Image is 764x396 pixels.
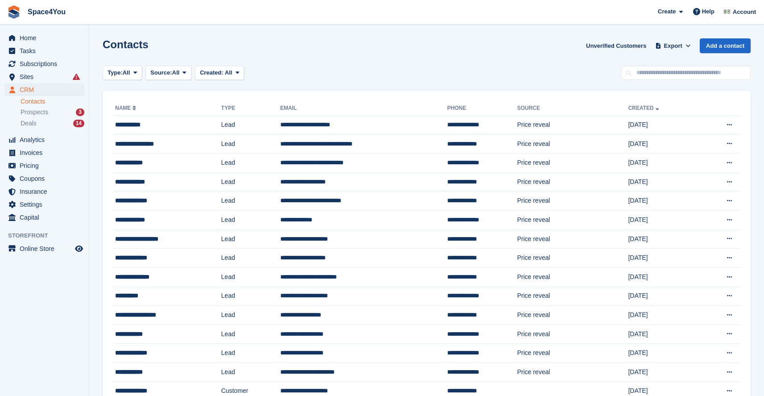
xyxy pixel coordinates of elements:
[4,242,84,255] a: menu
[517,267,628,287] td: Price reveal
[4,185,84,198] a: menu
[4,45,84,57] a: menu
[195,66,244,80] button: Created: All
[20,83,73,96] span: CRM
[280,101,447,116] th: Email
[658,7,676,16] span: Create
[20,45,73,57] span: Tasks
[4,159,84,172] a: menu
[221,172,280,192] td: Lead
[221,344,280,363] td: Lead
[221,267,280,287] td: Lead
[221,363,280,382] td: Lead
[517,154,628,173] td: Price reveal
[24,4,69,19] a: Space4You
[628,287,699,306] td: [DATE]
[4,172,84,185] a: menu
[653,38,693,53] button: Export
[4,133,84,146] a: menu
[108,68,123,77] span: Type:
[76,108,84,116] div: 3
[8,231,89,240] span: Storefront
[517,287,628,306] td: Price reveal
[517,192,628,211] td: Price reveal
[582,38,650,53] a: Unverified Customers
[21,119,37,128] span: Deals
[4,146,84,159] a: menu
[628,267,699,287] td: [DATE]
[221,134,280,154] td: Lead
[20,172,73,185] span: Coupons
[447,101,517,116] th: Phone
[145,66,191,80] button: Source: All
[20,185,73,198] span: Insurance
[517,306,628,325] td: Price reveal
[73,73,80,80] i: Smart entry sync failures have occurred
[103,66,142,80] button: Type: All
[221,325,280,344] td: Lead
[517,325,628,344] td: Price reveal
[20,71,73,83] span: Sites
[628,172,699,192] td: [DATE]
[628,116,699,135] td: [DATE]
[21,97,84,106] a: Contacts
[628,344,699,363] td: [DATE]
[20,32,73,44] span: Home
[20,133,73,146] span: Analytics
[221,229,280,249] td: Lead
[702,7,714,16] span: Help
[115,105,138,111] a: Name
[4,71,84,83] a: menu
[628,306,699,325] td: [DATE]
[7,5,21,19] img: stora-icon-8386f47178a22dfd0bd8f6a31ec36ba5ce8667c1dd55bd0f319d3a0aa187defe.svg
[517,229,628,249] td: Price reveal
[628,105,661,111] a: Created
[221,192,280,211] td: Lead
[4,211,84,224] a: menu
[628,363,699,382] td: [DATE]
[517,249,628,268] td: Price reveal
[20,159,73,172] span: Pricing
[73,120,84,127] div: 14
[20,242,73,255] span: Online Store
[628,249,699,268] td: [DATE]
[21,119,84,128] a: Deals 14
[20,58,73,70] span: Subscriptions
[4,32,84,44] a: menu
[628,154,699,173] td: [DATE]
[517,363,628,382] td: Price reveal
[123,68,130,77] span: All
[628,229,699,249] td: [DATE]
[722,7,731,16] img: Finn-Kristof Kausch
[103,38,149,50] h1: Contacts
[517,172,628,192] td: Price reveal
[20,146,73,159] span: Invoices
[664,42,682,50] span: Export
[221,287,280,306] td: Lead
[20,211,73,224] span: Capital
[628,325,699,344] td: [DATE]
[221,101,280,116] th: Type
[200,69,224,76] span: Created:
[733,8,756,17] span: Account
[221,116,280,135] td: Lead
[225,69,233,76] span: All
[628,211,699,230] td: [DATE]
[221,211,280,230] td: Lead
[517,134,628,154] td: Price reveal
[628,192,699,211] td: [DATE]
[517,211,628,230] td: Price reveal
[700,38,751,53] a: Add a contact
[20,198,73,211] span: Settings
[21,108,84,117] a: Prospects 3
[4,198,84,211] a: menu
[221,154,280,173] td: Lead
[74,243,84,254] a: Preview store
[221,249,280,268] td: Lead
[517,101,628,116] th: Source
[150,68,172,77] span: Source:
[172,68,180,77] span: All
[221,306,280,325] td: Lead
[21,108,48,117] span: Prospects
[4,83,84,96] a: menu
